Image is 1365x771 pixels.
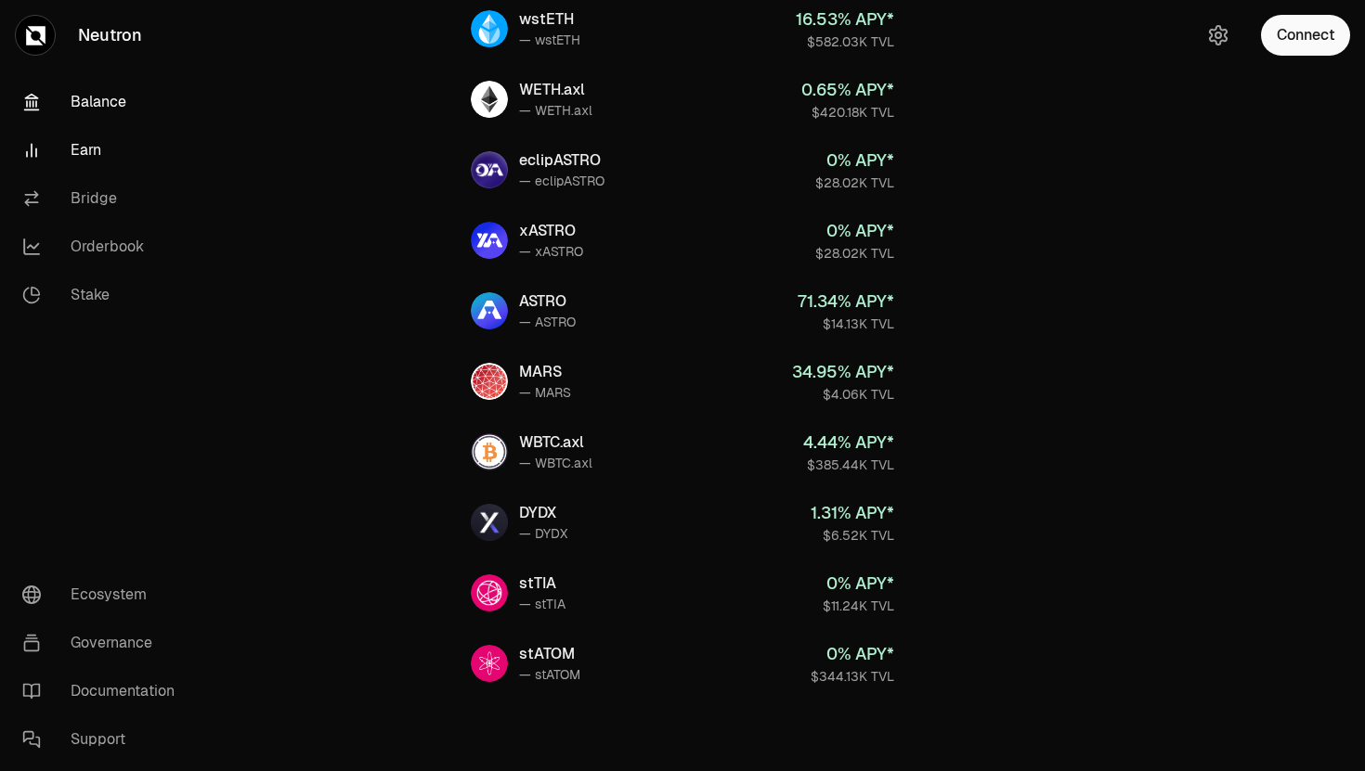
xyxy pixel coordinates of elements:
a: Support [7,715,201,764]
div: 0 % APY* [823,571,894,597]
div: MARS [519,361,571,383]
div: 0 % APY* [815,148,894,173]
a: Orderbook [7,223,201,271]
a: Balance [7,78,201,126]
a: Governance [7,619,201,667]
a: MARSMARS— MARS34.95% APY*$4.06K TVL [456,348,909,415]
div: $582.03K TVL [796,32,894,51]
div: wstETH [519,8,580,31]
a: xASTROxASTRO— xASTRO0% APY*$28.02K TVL [456,207,909,274]
div: — DYDX [519,524,567,543]
div: 16.53 % APY* [796,6,894,32]
a: Bridge [7,174,201,223]
a: eclipASTROeclipASTRO— eclipASTRO0% APY*$28.02K TVL [456,136,909,203]
div: — WETH.axl [519,101,592,120]
div: — xASTRO [519,242,583,261]
img: eclipASTRO [471,151,508,188]
div: WBTC.axl [519,431,592,454]
div: — stATOM [519,665,580,684]
div: — ASTRO [519,313,576,331]
div: 0.65 % APY* [801,77,894,103]
img: wstETH [471,10,508,47]
a: WETH.axlWETH.axl— WETH.axl0.65% APY*$420.18K TVL [456,66,909,133]
img: WETH.axl [471,81,508,118]
div: — eclipASTRO [519,172,604,190]
div: stTIA [519,572,565,595]
img: MARS [471,363,508,400]
div: 0 % APY* [815,218,894,244]
div: 4.44 % APY* [803,430,894,456]
a: Documentation [7,667,201,715]
div: $28.02K TVL [815,244,894,263]
a: WBTC.axlWBTC.axl— WBTC.axl4.44% APY*$385.44K TVL [456,418,909,485]
div: $4.06K TVL [792,385,894,404]
div: WETH.axl [519,79,592,101]
div: 71.34 % APY* [798,289,894,315]
img: stTIA [471,574,508,611]
div: — wstETH [519,31,580,49]
div: 34.95 % APY* [792,359,894,385]
div: xASTRO [519,220,583,242]
a: stTIAstTIA— stTIA0% APY*$11.24K TVL [456,559,909,626]
div: eclipASTRO [519,149,604,172]
a: Ecosystem [7,571,201,619]
img: ASTRO [471,292,508,329]
div: $385.44K TVL [803,456,894,474]
a: DYDXDYDX— DYDX1.31% APY*$6.52K TVL [456,489,909,556]
div: $6.52K TVL [811,526,894,545]
div: 1.31 % APY* [811,500,894,526]
div: $14.13K TVL [798,315,894,333]
a: Stake [7,271,201,319]
img: DYDX [471,504,508,541]
img: xASTRO [471,222,508,259]
a: Earn [7,126,201,174]
div: — WBTC.axl [519,454,592,472]
div: $28.02K TVL [815,173,894,192]
div: — MARS [519,383,571,402]
img: stATOM [471,645,508,682]
div: 0 % APY* [811,641,894,667]
a: ASTROASTRO— ASTRO71.34% APY*$14.13K TVL [456,277,909,344]
div: stATOM [519,643,580,665]
div: DYDX [519,502,567,524]
div: $344.13K TVL [811,667,894,686]
div: — stTIA [519,595,565,613]
div: $11.24K TVL [823,597,894,615]
img: WBTC.axl [471,433,508,470]
button: Connect [1261,15,1350,56]
div: ASTRO [519,290,576,313]
a: stATOMstATOM— stATOM0% APY*$344.13K TVL [456,630,909,697]
div: $420.18K TVL [801,103,894,122]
